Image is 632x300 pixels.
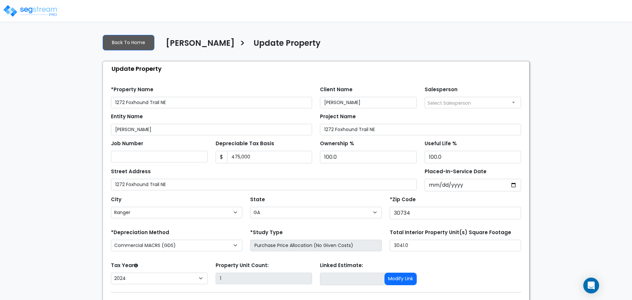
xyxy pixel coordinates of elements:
[111,262,138,269] label: Tax Year
[583,278,599,293] div: Open Intercom Messenger
[161,39,235,52] a: [PERSON_NAME]
[384,273,417,285] button: Modify Link
[111,168,151,176] label: Street Address
[428,100,471,106] span: Select Salesperson
[320,151,417,163] input: Ownership
[216,273,312,284] input: Building Count
[390,229,511,236] label: Total Interior Property Unit(s) Square Footage
[320,86,353,94] label: Client Name
[111,86,153,94] label: *Property Name
[249,39,321,52] a: Update Property
[111,97,312,108] input: Property Name
[111,113,143,121] label: Entity Name
[320,97,417,108] input: Client Name
[250,196,265,204] label: State
[103,35,154,50] a: Back To Home
[253,39,321,50] h4: Update Property
[425,86,458,94] label: Salesperson
[3,4,59,17] img: logo_pro_r.png
[111,140,143,148] label: Job Number
[111,124,312,135] input: Entity Name
[425,151,521,163] input: Depreciation
[111,179,417,190] input: Street Address
[166,39,235,50] h4: [PERSON_NAME]
[390,240,521,251] input: total square foot
[320,262,363,269] label: Linked Estimate:
[320,140,354,148] label: Ownership %
[425,140,457,148] label: Useful Life %
[227,151,312,163] input: 0.00
[111,196,121,204] label: City
[390,207,521,219] input: Zip Code
[390,196,416,204] label: *Zip Code
[320,124,521,135] input: Project Name
[250,229,283,236] label: *Study Type
[320,113,356,121] label: Project Name
[106,62,529,76] div: Update Property
[216,151,227,163] span: $
[216,262,269,269] label: Property Unit Count:
[111,229,169,236] label: *Depreciation Method
[216,140,274,148] label: Depreciable Tax Basis
[425,168,487,176] label: Placed-In-Service Date
[240,38,245,51] h3: >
